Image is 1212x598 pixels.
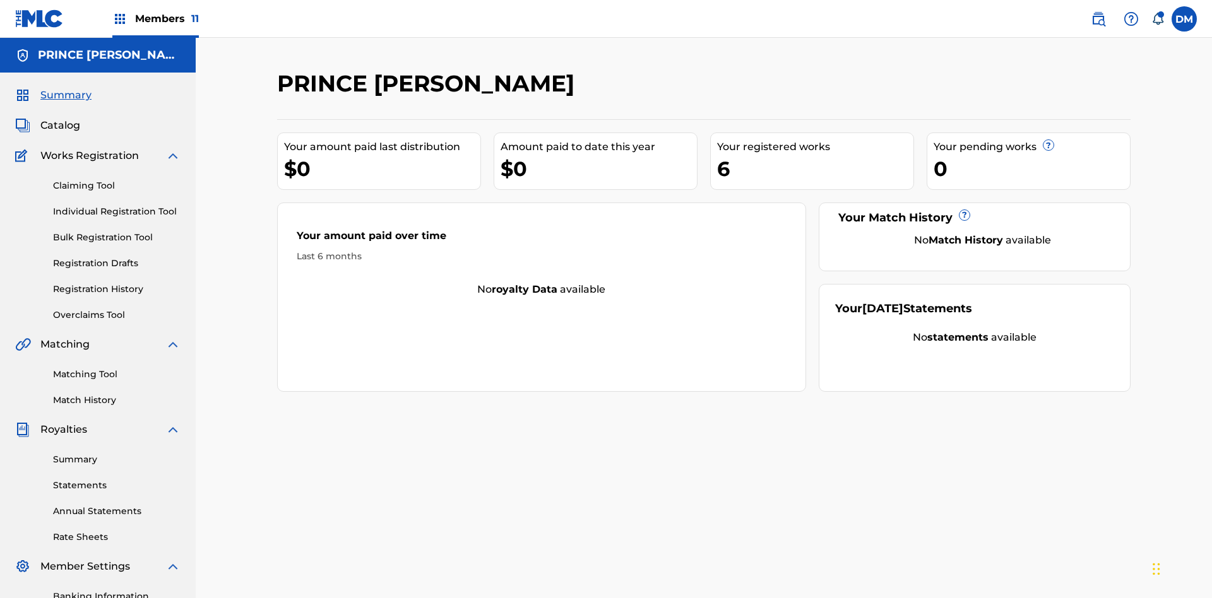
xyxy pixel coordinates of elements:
div: Last 6 months [297,250,787,263]
div: Your Match History [835,209,1115,226]
strong: statements [927,331,989,343]
div: Your Statements [835,300,972,317]
span: Royalties [40,422,87,437]
span: [DATE] [862,302,903,315]
span: Members [135,11,199,26]
a: Claiming Tool [53,179,181,192]
img: Summary [15,88,30,103]
div: 6 [717,155,913,183]
img: Top Rightsholders [112,11,128,26]
a: CatalogCatalog [15,118,80,133]
img: Matching [15,337,31,352]
strong: Match History [929,234,1003,246]
h2: PRINCE [PERSON_NAME] [277,69,581,98]
img: expand [165,422,181,437]
iframe: Chat Widget [1149,537,1212,598]
img: Works Registration [15,148,32,163]
div: Your amount paid last distribution [284,139,480,155]
div: User Menu [1172,6,1197,32]
div: No available [835,330,1115,345]
div: No available [851,233,1115,248]
a: Registration Drafts [53,257,181,270]
img: Accounts [15,48,30,63]
img: search [1091,11,1106,26]
a: Bulk Registration Tool [53,231,181,244]
span: Member Settings [40,559,130,574]
div: Your registered works [717,139,913,155]
img: Royalties [15,422,30,437]
div: 0 [934,155,1130,183]
div: Help [1119,6,1144,32]
h5: PRINCE MCTESTERSON [38,48,181,62]
a: Registration History [53,283,181,296]
img: expand [165,559,181,574]
div: Your pending works [934,139,1130,155]
a: Matching Tool [53,368,181,381]
a: Overclaims Tool [53,308,181,322]
a: SummarySummary [15,88,92,103]
div: Drag [1153,550,1160,588]
div: Your amount paid over time [297,228,787,250]
span: ? [959,210,970,220]
a: Annual Statements [53,505,181,518]
div: $0 [284,155,480,183]
a: Rate Sheets [53,531,181,544]
img: MLC Logo [15,9,64,28]
span: Catalog [40,118,80,133]
img: expand [165,148,181,163]
strong: royalty data [492,283,557,295]
img: help [1124,11,1139,26]
div: $0 [501,155,697,183]
div: No available [278,282,805,297]
span: Works Registration [40,148,139,163]
div: Notifications [1151,13,1164,25]
a: Summary [53,453,181,466]
a: Match History [53,394,181,407]
img: expand [165,337,181,352]
a: Public Search [1086,6,1111,32]
a: Individual Registration Tool [53,205,181,218]
span: Summary [40,88,92,103]
img: Catalog [15,118,30,133]
img: Member Settings [15,559,30,574]
span: 11 [191,13,199,25]
span: ? [1043,140,1054,150]
a: Statements [53,479,181,492]
span: Matching [40,337,90,352]
div: Amount paid to date this year [501,139,697,155]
